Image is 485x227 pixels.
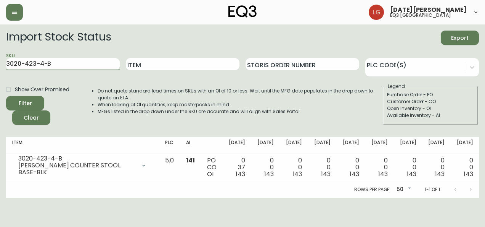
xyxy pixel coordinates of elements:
[159,137,180,154] th: PLC
[464,170,473,178] span: 143
[428,157,445,178] div: 0 0
[371,157,388,178] div: 0 0
[15,86,69,94] span: Show Over Promised
[159,154,180,181] td: 5.0
[98,101,382,108] li: When looking at OI quantities, keep masterpacks in mind.
[435,170,445,178] span: 143
[390,13,451,18] h5: eq3 [GEOGRAPHIC_DATA]
[308,137,337,154] th: [DATE]
[457,157,473,178] div: 0 0
[286,157,302,178] div: 0 0
[390,7,467,13] span: [DATE][PERSON_NAME]
[337,137,365,154] th: [DATE]
[6,31,111,45] h2: Import Stock Status
[451,137,479,154] th: [DATE]
[378,170,388,178] span: 143
[447,33,473,43] span: Export
[422,137,451,154] th: [DATE]
[387,91,474,98] div: Purchase Order - PO
[387,98,474,105] div: Customer Order - CO
[257,157,274,178] div: 0 0
[387,105,474,112] div: Open Inventory - OI
[400,157,416,178] div: 0 0
[264,170,274,178] span: 143
[236,170,245,178] span: 143
[314,157,331,178] div: 0 0
[98,108,382,115] li: MFGs listed in the drop down under the SKU are accurate and will align with Sales Portal.
[180,137,201,154] th: AI
[393,183,413,196] div: 50
[441,31,479,45] button: Export
[251,137,280,154] th: [DATE]
[293,170,302,178] span: 143
[6,96,44,110] button: Filter
[354,186,390,193] p: Rows per page:
[387,83,406,90] legend: Legend
[350,170,359,178] span: 143
[387,112,474,119] div: Available Inventory - AI
[394,137,422,154] th: [DATE]
[98,88,382,101] li: Do not quote standard lead times on SKUs with an OI of 10 or less. Wait until the MFG date popula...
[223,137,251,154] th: [DATE]
[18,155,136,162] div: 3020-423-4-B
[280,137,308,154] th: [DATE]
[369,5,384,20] img: 2638f148bab13be18035375ceda1d187
[425,186,440,193] p: 1-1 of 1
[18,113,44,123] span: Clear
[321,170,331,178] span: 143
[228,5,257,18] img: logo
[229,157,245,178] div: 0 37
[365,137,394,154] th: [DATE]
[18,162,136,176] div: [PERSON_NAME] COUNTER STOOL BASE-BLK
[343,157,359,178] div: 0 0
[207,157,217,178] div: PO CO
[12,157,153,174] div: 3020-423-4-B[PERSON_NAME] COUNTER STOOL BASE-BLK
[207,170,214,178] span: OI
[407,170,416,178] span: 143
[186,156,195,165] span: 141
[6,137,159,154] th: Item
[12,110,50,125] button: Clear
